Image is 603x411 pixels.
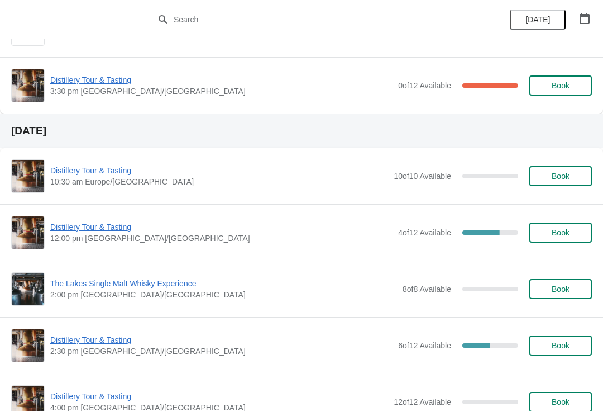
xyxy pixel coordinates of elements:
span: Distillery Tour & Tasting [50,334,393,346]
span: 2:00 pm [GEOGRAPHIC_DATA]/[GEOGRAPHIC_DATA] [50,289,397,300]
span: [DATE] [525,15,550,24]
span: Distillery Tour & Tasting [50,165,388,176]
span: 10 of 10 Available [394,172,451,181]
img: Distillery Tour & Tasting | | 3:30 pm Europe/London [12,69,44,102]
img: Distillery Tour & Tasting | | 2:30 pm Europe/London [12,329,44,362]
span: The Lakes Single Malt Whisky Experience [50,278,397,289]
span: Book [552,228,569,237]
span: 2:30 pm [GEOGRAPHIC_DATA]/[GEOGRAPHIC_DATA] [50,346,393,357]
span: Book [552,285,569,294]
button: Book [529,336,592,356]
button: Book [529,166,592,186]
span: 6 of 12 Available [398,341,451,350]
span: 10:30 am Europe/[GEOGRAPHIC_DATA] [50,176,388,187]
span: Distillery Tour & Tasting [50,221,393,233]
span: 3:30 pm [GEOGRAPHIC_DATA]/[GEOGRAPHIC_DATA] [50,86,393,97]
span: 12:00 pm [GEOGRAPHIC_DATA]/[GEOGRAPHIC_DATA] [50,233,393,244]
img: Distillery Tour & Tasting | | 12:00 pm Europe/London [12,216,44,249]
span: 0 of 12 Available [398,81,451,90]
span: 8 of 8 Available [403,285,451,294]
button: [DATE] [510,10,566,30]
span: 12 of 12 Available [394,398,451,407]
img: Distillery Tour & Tasting | | 10:30 am Europe/London [12,160,44,192]
img: The Lakes Single Malt Whisky Experience | | 2:00 pm Europe/London [12,273,44,305]
span: Distillery Tour & Tasting [50,391,388,402]
button: Book [529,223,592,243]
span: 4 of 12 Available [398,228,451,237]
span: Book [552,341,569,350]
span: Book [552,398,569,407]
span: Book [552,172,569,181]
input: Search [173,10,452,30]
h2: [DATE] [11,125,592,136]
span: Distillery Tour & Tasting [50,74,393,86]
button: Book [529,75,592,96]
button: Book [529,279,592,299]
span: Book [552,81,569,90]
